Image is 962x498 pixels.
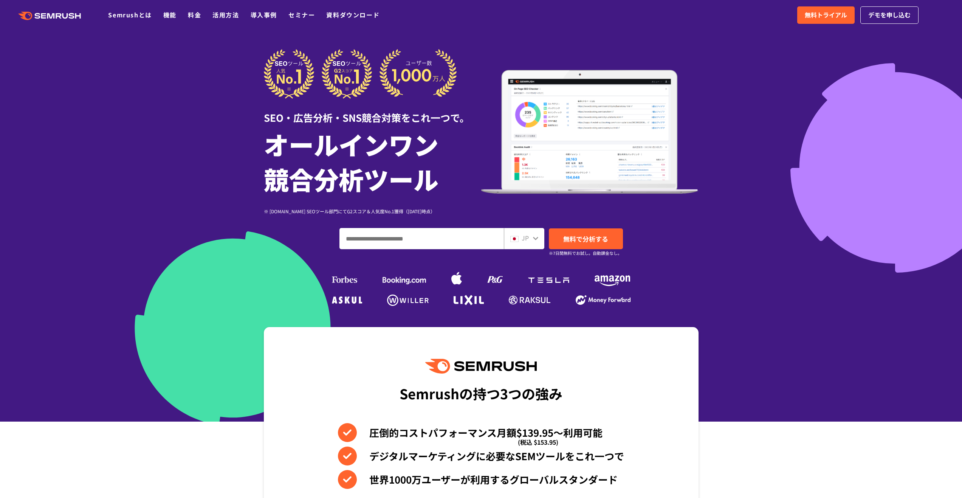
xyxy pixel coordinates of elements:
[288,10,315,19] a: セミナー
[212,10,239,19] a: 活用方法
[522,233,529,242] span: JP
[805,10,847,20] span: 無料トライアル
[251,10,277,19] a: 導入事例
[163,10,177,19] a: 機能
[338,447,624,465] li: デジタルマーケティングに必要なSEMツールをこれ一つで
[425,359,536,374] img: Semrush
[797,6,855,24] a: 無料トライアル
[868,10,911,20] span: デモを申し込む
[549,250,622,257] small: ※7日間無料でお試し。自動課金なし。
[264,99,481,125] div: SEO・広告分析・SNS競合対策をこれ一つで。
[549,228,623,249] a: 無料で分析する
[108,10,152,19] a: Semrushとは
[340,228,503,249] input: ドメイン、キーワードまたはURLを入力してください
[400,379,562,407] div: Semrushの持つ3つの強み
[563,234,608,244] span: 無料で分析する
[518,433,558,451] span: (税込 $153.95)
[338,470,624,489] li: 世界1000万ユーザーが利用するグローバルスタンダード
[338,423,624,442] li: 圧倒的コストパフォーマンス月額$139.95〜利用可能
[860,6,919,24] a: デモを申し込む
[264,127,481,196] h1: オールインワン 競合分析ツール
[188,10,201,19] a: 料金
[264,208,481,215] div: ※ [DOMAIN_NAME] SEOツール部門にてG2スコア＆人気度No.1獲得（[DATE]時点）
[326,10,380,19] a: 資料ダウンロード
